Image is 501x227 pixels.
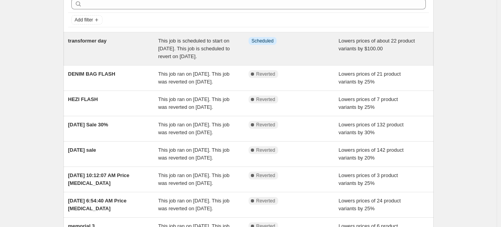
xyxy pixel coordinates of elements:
span: transformer day [68,38,107,44]
span: Reverted [256,71,275,77]
span: This job ran on [DATE]. This job was reverted on [DATE]. [158,71,229,85]
span: Scheduled [252,38,274,44]
span: This job ran on [DATE]. This job was reverted on [DATE]. [158,122,229,135]
span: HEZI FLASH [68,96,98,102]
span: This job ran on [DATE]. This job was reverted on [DATE]. [158,147,229,161]
span: Reverted [256,122,275,128]
span: This job is scheduled to start on [DATE]. This job is scheduled to revert on [DATE]. [158,38,230,59]
span: Reverted [256,172,275,179]
span: This job ran on [DATE]. This job was reverted on [DATE]. [158,172,229,186]
span: Lowers prices of 21 product variants by 25% [339,71,401,85]
span: Reverted [256,198,275,204]
span: Add filter [75,17,93,23]
span: DENIM BAG FLASH [68,71,115,77]
span: Lowers prices of 132 product variants by 30% [339,122,404,135]
span: Reverted [256,147,275,153]
span: Lowers prices of 7 product variants by 25% [339,96,398,110]
span: Reverted [256,96,275,103]
span: [DATE] 6:54:40 AM Price [MEDICAL_DATA] [68,198,127,211]
span: Lowers prices of 24 product variants by 25% [339,198,401,211]
span: Lowers prices of 142 product variants by 20% [339,147,404,161]
span: This job ran on [DATE]. This job was reverted on [DATE]. [158,96,229,110]
span: Lowers prices of about 22 product variants by $100.00 [339,38,415,51]
button: Add filter [71,15,102,25]
span: [DATE] 10:12:07 AM Price [MEDICAL_DATA] [68,172,130,186]
span: Lowers prices of 3 product variants by 25% [339,172,398,186]
span: [DATE] sale [68,147,96,153]
span: This job ran on [DATE]. This job was reverted on [DATE]. [158,198,229,211]
span: [DATE] Sale 30% [68,122,108,128]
